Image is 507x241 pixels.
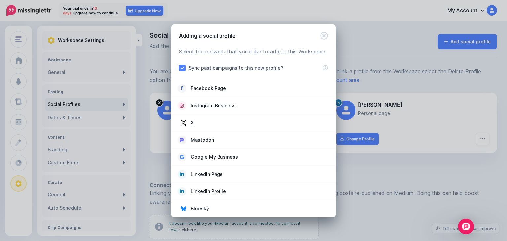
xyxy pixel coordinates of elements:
[191,136,214,144] span: Mastodon
[178,187,329,196] a: LinkedIn Profile
[178,118,189,128] img: twitter.jpg
[191,102,236,110] span: Instagram Business
[191,85,226,92] span: Facebook Page
[178,170,329,179] a: LinkedIn Page
[178,153,329,162] a: Google My Business
[191,153,238,161] span: Google My Business
[458,219,474,234] div: Open Intercom Messenger
[178,84,329,93] a: Facebook Page
[179,48,328,56] p: Select the network that you'd like to add to this Workspace.
[178,101,329,110] a: Instagram Business
[191,188,226,195] span: LinkedIn Profile
[181,206,186,211] img: bluesky.png
[191,205,209,213] span: Bluesky
[191,170,223,178] span: LinkedIn Page
[178,135,329,145] a: Mastodon
[320,32,328,40] button: Close
[189,64,283,72] label: Sync past campaigns to this new profile?
[179,32,235,40] h5: Adding a social profile
[191,119,194,127] span: X
[178,118,329,127] a: X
